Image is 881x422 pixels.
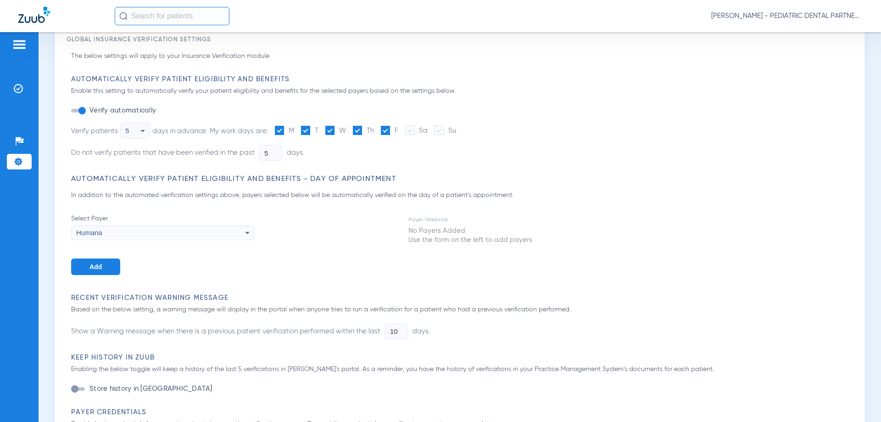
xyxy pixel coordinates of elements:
[301,126,318,136] label: T
[835,378,881,422] iframe: Chat Widget
[71,365,853,374] p: Enabling the below toggle will keep a history of the last 5 verifications in [PERSON_NAME]'s port...
[18,7,50,23] img: Zuub Logo
[71,145,454,161] li: Do not verify patients that have been verified in the past days.
[71,75,853,84] h3: Automatically Verify Patient Eligibility and Benefits
[408,226,533,245] td: No Payers Added Use the form on the left to add payers
[210,128,268,135] span: My work days are:
[435,126,456,136] label: Su
[381,126,398,136] label: F
[71,353,853,362] h3: Keep History in Zuub
[71,324,430,339] li: Show a Warning message when there is a previous patient verification performed within the last days.
[353,126,374,136] label: Th
[88,106,156,115] label: Verify automatically
[12,39,27,50] img: hamburger-icon
[71,293,853,303] h3: Recent Verification Warning Message
[405,126,428,136] label: Sa
[76,229,102,236] span: Humana
[71,123,207,138] div: Verify patients days in advance.
[711,11,863,21] span: [PERSON_NAME] - PEDIATRIC DENTAL PARTNERS SHREVEPORT
[275,126,294,136] label: M
[71,305,853,315] p: Based on the below setting, a warning message will display in the portal when anyone tries to run...
[325,126,346,136] label: W
[67,35,853,45] h3: Global Insurance Verification Settings
[408,215,533,225] td: Payer/Website
[88,384,212,394] label: Store history in [GEOGRAPHIC_DATA]
[71,408,853,417] h3: Payer Credentials
[71,214,255,223] span: Select Payer
[89,263,102,270] span: Add
[125,127,129,135] span: 5
[119,12,128,20] img: Search Icon
[71,259,120,275] button: Add
[71,86,853,96] p: Enable this setting to automatically verify your patient eligibility and benefits for the selecte...
[115,7,229,25] input: Search for patients
[71,191,853,200] p: In addition to the automated verification settings above, payers selected below will be automatic...
[71,51,853,61] p: The below settings will apply to your Insurance Verification module.
[71,174,853,184] h3: Automatically Verify Patient Eligibility and Benefits - Day of Appointment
